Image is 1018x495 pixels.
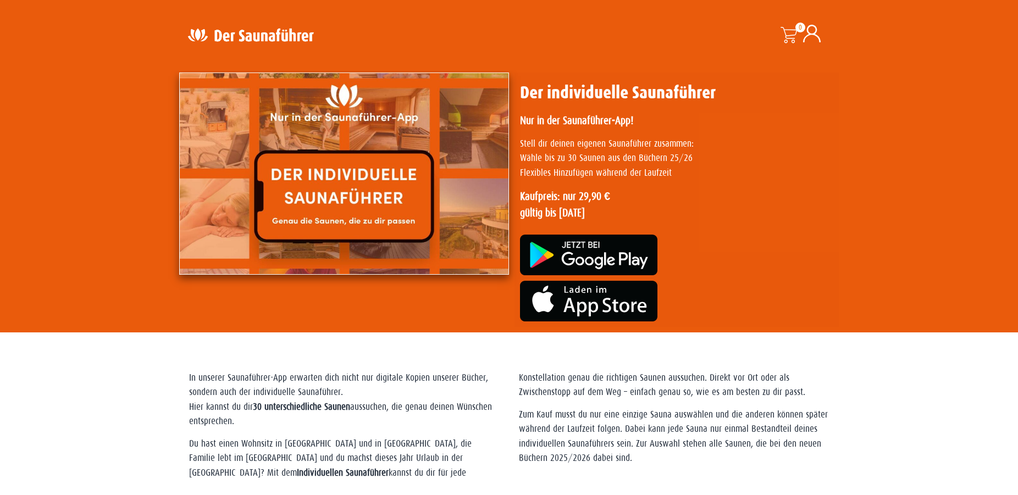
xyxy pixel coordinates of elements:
[189,371,500,429] p: In unserer Saunaführer-App erwarten dich nicht nur digitale Kopien unserer Bücher, sondern auch d...
[795,23,805,32] span: 0
[520,82,833,103] h1: Der individuelle Saunaführer
[253,402,350,412] strong: 30 unterschiedliche Saunen
[520,190,610,219] strong: Kaufpreis: nur 29,90 € gültig bis [DATE]
[520,114,633,126] strong: Nur in der Saunaführer-App!
[297,468,389,478] strong: Individuellen Saunaführer
[520,137,833,180] p: Stell dir deinen eigenen Saunaführer zusammen: Wähle bis zu 30 Saunen aus den Büchern 25/26 Flexi...
[519,408,829,466] p: Zum Kauf musst du nur eine einzige Sauna auswählen und die anderen können später während der Lauf...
